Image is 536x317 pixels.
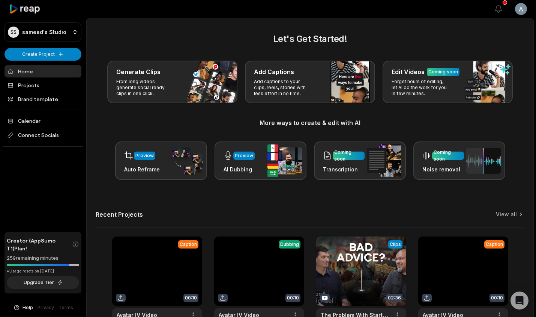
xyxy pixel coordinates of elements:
p: Add captions to your clips, reels, stories with less effort in no time. [254,79,312,97]
p: Forget hours of editing, let AI do the work for you in few minutes. [392,79,450,97]
div: SS [8,27,19,38]
span: Connect Socials [5,128,81,142]
button: Upgrade Tier [7,276,79,289]
h3: Auto Reframe [124,165,160,173]
h2: Recent Projects [96,211,143,218]
h3: AI Dubbing [224,165,255,173]
h3: Edit Videos [392,67,425,76]
h3: Noise removal [422,165,464,173]
span: Creator (AppSumo T1) Plan! [7,237,72,252]
a: Brand template [5,93,81,105]
div: Preview [235,152,253,159]
h3: Transcription [323,165,365,173]
h3: Add Captions [254,67,294,76]
a: Home [5,65,81,77]
div: Coming soon [428,68,458,75]
div: 259 remaining minutes [7,254,79,262]
div: Coming soon [334,149,363,162]
button: Help [13,304,33,311]
a: Privacy [38,304,54,311]
img: ai_dubbing.png [267,144,302,177]
div: *Usage resets on [DATE] [7,268,79,274]
span: Help [23,304,33,311]
img: noise_removal.png [466,148,501,174]
button: Create Project [5,48,81,61]
div: Coming soon [434,149,462,162]
a: Terms [59,304,73,311]
img: auto_reframe.png [168,146,203,176]
a: Projects [5,79,81,91]
div: Open Intercom Messenger [510,292,528,310]
a: Calendar [5,115,81,127]
h3: More ways to create & edit with AI [96,118,524,127]
h2: Let's Get Started! [96,32,524,46]
h3: Generate Clips [116,67,161,76]
p: From long videos generate social ready clips in one click. [116,79,174,97]
div: Preview [135,152,154,159]
p: sameed's Studio [22,29,66,36]
a: View all [496,211,517,218]
img: transcription.png [367,144,401,177]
